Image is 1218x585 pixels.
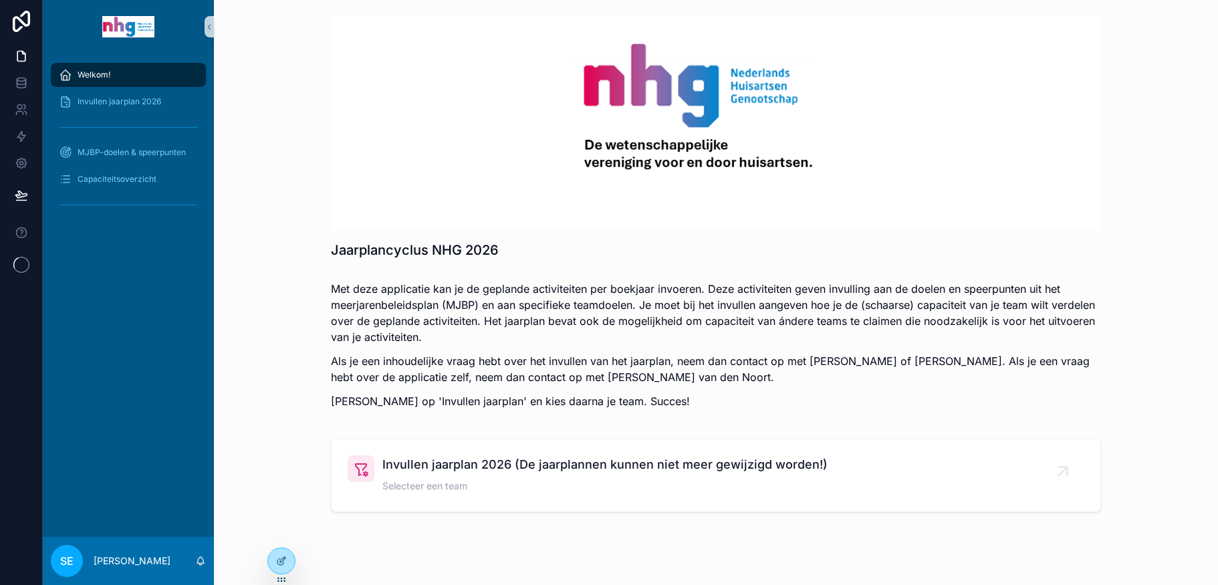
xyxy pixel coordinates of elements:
[382,455,828,474] span: Invullen jaarplan 2026 (De jaarplannen kunnen niet meer gewijzigd worden!)
[78,174,156,185] span: Capaciteitsoverzicht
[331,241,499,259] h1: Jaarplancyclus NHG 2026
[331,353,1101,385] p: Als je een inhoudelijke vraag hebt over het invullen van het jaarplan, neem dan contact op met [P...
[94,554,170,568] p: [PERSON_NAME]
[51,167,206,191] a: Capaciteitsoverzicht
[382,479,828,493] span: Selecteer een team
[331,281,1101,345] p: Met deze applicatie kan je de geplande activiteiten per boekjaar invoeren. Deze activiteiten geve...
[78,70,110,80] span: Welkom!
[51,63,206,87] a: Welkom!
[43,53,214,233] div: scrollable content
[78,96,161,107] span: Invullen jaarplan 2026
[331,393,1101,409] p: [PERSON_NAME] op 'Invullen jaarplan' en kies daarna je team. Succes!
[78,147,186,158] span: MJBP-doelen & speerpunten
[102,16,154,37] img: App logo
[51,90,206,114] a: Invullen jaarplan 2026
[60,553,74,569] span: SE
[51,140,206,164] a: MJBP-doelen & speerpunten
[332,439,1100,511] a: Invullen jaarplan 2026 (De jaarplannen kunnen niet meer gewijzigd worden!)Selecteer een team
